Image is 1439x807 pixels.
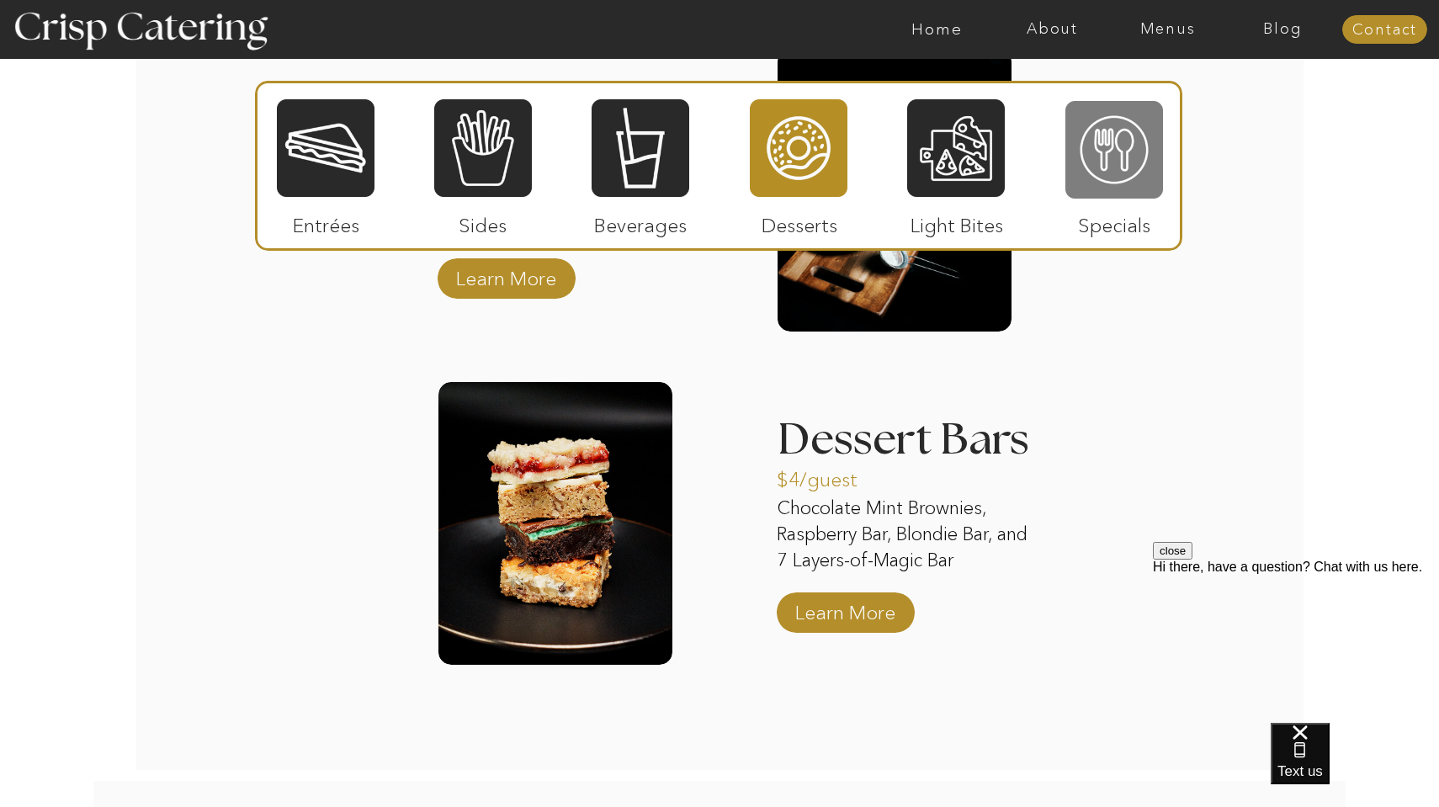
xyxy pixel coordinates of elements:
iframe: podium webchat widget prompt [1153,542,1439,744]
a: Learn More [450,250,562,299]
a: Blog [1225,21,1341,38]
a: Learn More [789,584,901,633]
h3: Dessert Bars [778,418,1032,439]
a: $4/guest [777,451,889,500]
a: Contact [1342,22,1427,39]
a: Menus [1110,21,1225,38]
p: Sides [427,197,539,246]
p: Beverages [584,197,696,246]
iframe: podium webchat widget bubble [1271,723,1439,807]
p: Specials [1058,197,1170,246]
p: Light Bites [900,197,1012,246]
p: Chocolate Mint Brownies, Raspberry Bar, Blondie Bar, and 7 Layers-of-Magic Bar [777,496,1031,576]
p: Entrées [270,197,382,246]
a: About [995,21,1110,38]
p: Desserts [743,197,855,246]
a: Home [879,21,995,38]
